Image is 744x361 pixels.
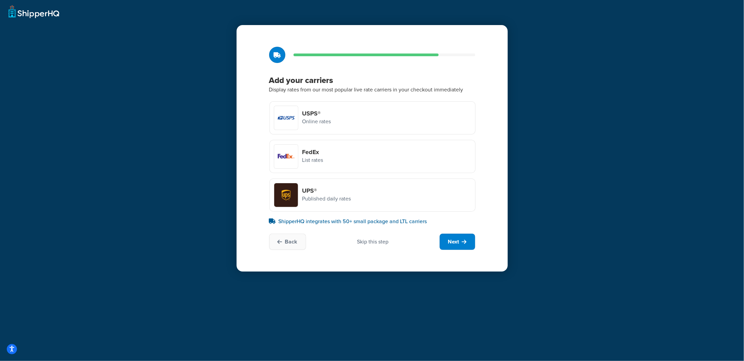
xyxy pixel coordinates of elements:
[269,85,475,94] p: Display rates from our most popular live rate carriers in your checkout immediately
[269,75,475,85] h3: Add your carriers
[269,234,306,250] button: Back
[302,148,323,156] h4: FedEx
[302,117,331,126] p: Online rates
[302,187,351,194] h4: UPS®
[302,110,331,117] h4: USPS®
[440,234,475,250] button: Next
[302,156,323,165] p: List rates
[269,217,475,226] p: ShipperHQ integrates with 50+ small package and LTL carriers
[448,238,459,246] span: Next
[302,194,351,203] p: Published daily rates
[285,238,298,246] span: Back
[357,238,388,246] div: Skip this step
